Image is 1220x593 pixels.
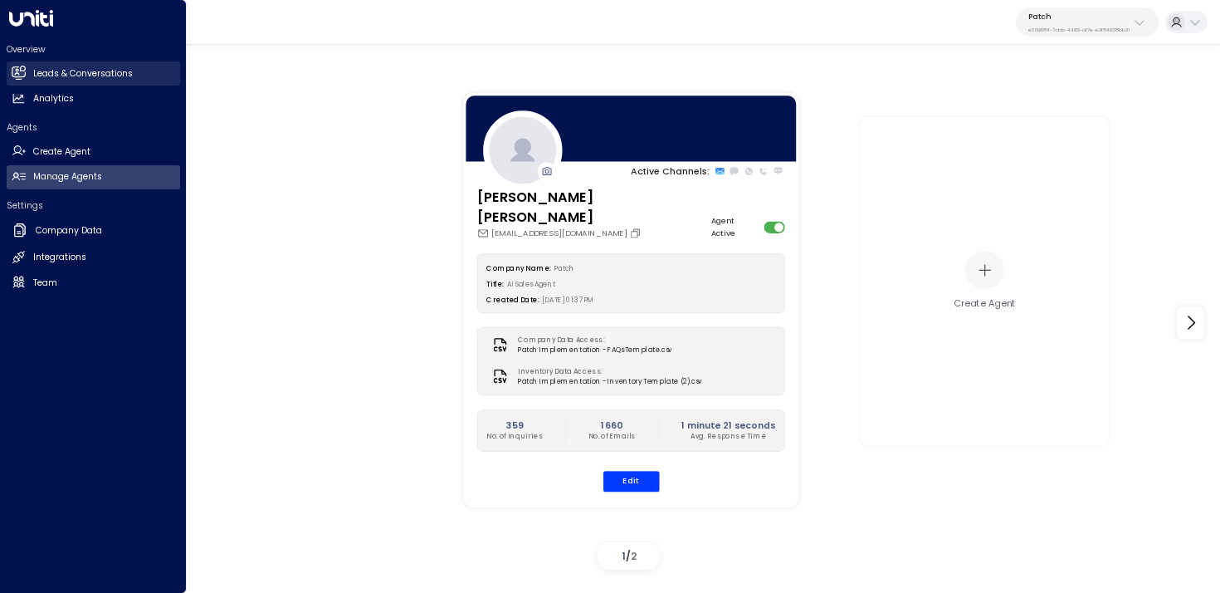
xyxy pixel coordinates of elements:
[486,295,539,304] label: Created Date:
[7,87,180,111] a: Analytics
[33,145,90,159] h2: Create Agent
[518,336,666,346] label: Company Data Access:
[588,432,636,442] p: No. of Emails
[486,263,550,272] label: Company Name:
[954,297,1016,311] div: Create Agent
[1016,7,1159,37] button: Patche5119684-7cbb-4469-af7e-e9f84628bb31
[681,432,774,442] p: Avg. Response Time
[518,377,701,387] span: Patch Implementation - Inventory Template (2).csv
[588,418,636,431] h2: 1660
[681,418,774,431] h2: 1 minute 21 seconds
[7,43,180,56] h2: Overview
[33,92,74,105] h2: Analytics
[7,246,180,270] a: Integrations
[518,346,671,355] span: Patch Implementation - FAQs Template.csv
[507,279,556,288] span: AI Sales Agent
[554,263,573,272] span: Patch
[7,218,180,244] a: Company Data
[476,227,710,238] div: [EMAIL_ADDRESS][DOMAIN_NAME]
[631,164,710,178] p: Active Channels:
[542,295,594,304] span: [DATE] 01:37 PM
[518,366,696,376] label: Inventory Data Access:
[7,121,180,134] h2: Agents
[486,418,543,431] h2: 359
[603,471,659,492] button: Edit
[1028,12,1130,22] p: Patch
[486,432,543,442] p: No. of Inquiries
[7,140,180,164] a: Create Agent
[1028,27,1130,33] p: e5119684-7cbb-4469-af7e-e9f84628bb31
[710,215,759,238] label: Agent Active
[598,542,660,570] div: /
[7,199,180,212] h2: Settings
[629,227,644,238] button: Copy
[7,165,180,189] a: Manage Agents
[7,61,180,86] a: Leads & Conversations
[33,277,57,290] h2: Team
[33,251,86,264] h2: Integrations
[622,549,626,563] span: 1
[33,170,102,184] h2: Manage Agents
[7,271,180,295] a: Team
[476,187,710,228] h3: [PERSON_NAME] [PERSON_NAME]
[486,279,504,288] label: Title:
[631,549,637,563] span: 2
[33,67,133,81] h2: Leads & Conversations
[36,224,102,238] h2: Company Data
